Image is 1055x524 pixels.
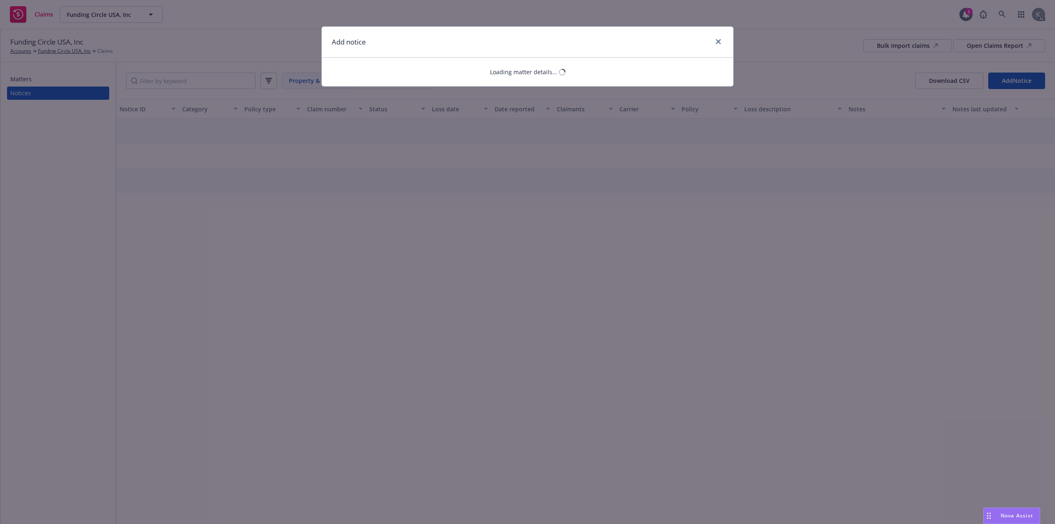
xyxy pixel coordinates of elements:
h1: Add notice [332,37,366,47]
a: close [713,37,723,47]
div: Drag to move [984,508,994,524]
div: Loading matter details... [490,68,557,76]
span: Nova Assist [1001,512,1033,519]
button: Nova Assist [983,508,1040,524]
